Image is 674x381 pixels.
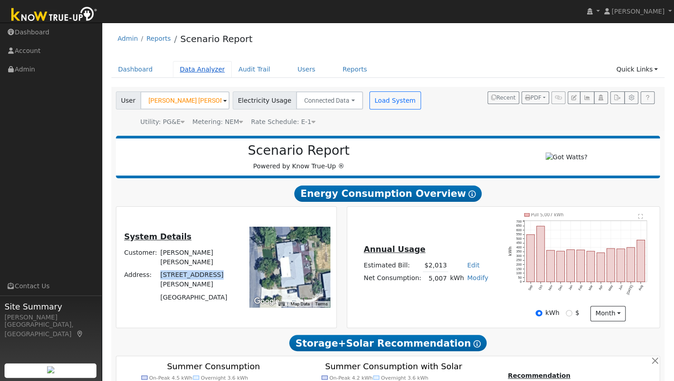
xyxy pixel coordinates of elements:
[597,253,605,282] rect: onclick=""
[289,335,487,351] span: Storage+Solar Recommendation
[516,237,521,241] text: 500
[336,61,374,78] a: Reports
[146,35,171,42] a: Reports
[508,372,570,379] u: Recommendation
[577,250,585,282] rect: onclick=""
[598,284,603,291] text: Apr
[315,301,327,306] a: Terms (opens in new tab)
[329,375,373,381] text: On-Peak 4.2 kWh
[525,95,541,101] span: PDF
[578,285,583,291] text: Feb
[294,186,482,202] span: Energy Consumption Overview
[201,375,249,381] text: Overnight 3.6 kWh
[618,285,623,291] text: Jun
[607,248,615,282] rect: onclick=""
[516,224,521,228] text: 650
[546,250,554,282] rect: onclick=""
[641,91,655,104] a: Help Link
[233,91,296,110] span: Electricity Usage
[76,330,84,338] a: Map
[149,375,192,381] text: On-Peak 4.5 kWh
[290,301,309,307] button: Map Data
[526,234,535,282] rect: onclick=""
[587,251,595,282] rect: onclick=""
[516,241,521,245] text: 450
[167,362,260,371] text: Summer Consumption
[296,91,363,110] button: Connected Data
[566,250,574,282] rect: onclick=""
[381,375,429,381] text: Overnight 3.6 kWh
[467,262,479,269] a: Edit
[626,285,634,295] text: [DATE]
[545,152,588,162] img: Got Watts?
[516,263,521,267] text: 200
[111,61,160,78] a: Dashboard
[531,212,563,217] text: Pull 5,007 kWh
[363,245,425,254] u: Annual Usage
[536,226,545,282] rect: onclick=""
[568,285,573,291] text: Jan
[624,91,638,104] button: Settings
[508,247,512,256] text: kWh
[527,285,533,291] text: Sep
[568,91,580,104] button: Edit User
[7,5,102,25] img: Know True-Up
[120,143,478,171] div: Powered by Know True-Up ®
[610,91,624,104] button: Export Interval Data
[252,295,282,307] img: Google
[423,272,448,285] td: 5,007
[627,248,635,282] rect: onclick=""
[192,117,243,127] div: Metering: NEM
[5,313,97,322] div: [PERSON_NAME]
[520,280,521,284] text: 0
[516,259,521,262] text: 250
[516,246,521,249] text: 400
[638,214,643,219] text: 
[173,61,232,78] a: Data Analyzer
[548,284,554,291] text: Nov
[468,190,475,198] i: Show Help
[118,35,138,42] a: Admin
[159,247,240,269] td: [PERSON_NAME] [PERSON_NAME]
[362,272,423,285] td: Net Consumption:
[423,259,448,272] td: $2,013
[516,229,521,232] text: 600
[594,91,608,104] button: Login As
[5,300,97,313] span: Site Summary
[362,259,423,272] td: Estimated Bill:
[558,284,564,291] text: Dec
[125,143,473,158] h2: Scenario Report
[123,247,159,269] td: Customer:
[638,285,644,291] text: Aug
[291,61,322,78] a: Users
[516,233,521,236] text: 550
[580,91,594,104] button: Multi-Series Graph
[140,117,185,127] div: Utility: PG&E
[607,284,613,291] text: May
[180,33,253,44] a: Scenario Report
[588,284,594,291] text: Mar
[467,274,488,281] a: Modify
[252,295,282,307] a: Open this area in Google Maps (opens a new window)
[159,269,240,291] td: [STREET_ADDRESS][PERSON_NAME]
[116,91,141,110] span: User
[516,220,521,224] text: 700
[488,91,519,104] button: Recent
[617,249,625,282] rect: onclick=""
[545,308,559,318] label: kWh
[448,272,465,285] td: kWh
[473,340,480,348] i: Show Help
[535,310,542,316] input: kWh
[538,285,543,291] text: Oct
[123,269,159,291] td: Address:
[5,320,97,339] div: [GEOGRAPHIC_DATA], [GEOGRAPHIC_DATA]
[516,250,521,254] text: 350
[251,118,315,125] span: Alias: E1
[140,91,229,110] input: Select a User
[566,310,572,316] input: $
[518,276,521,280] text: 50
[47,366,54,373] img: retrieve
[516,254,521,258] text: 300
[556,251,564,282] rect: onclick=""
[124,232,191,241] u: System Details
